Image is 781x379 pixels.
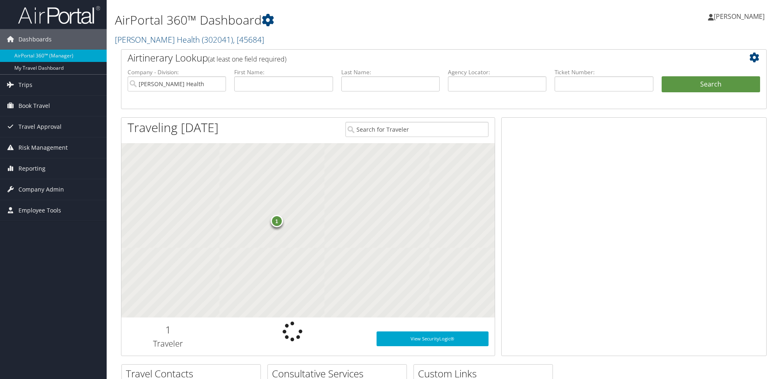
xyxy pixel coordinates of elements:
span: Travel Approval [18,116,62,137]
span: Trips [18,75,32,95]
span: , [ 45684 ] [233,34,264,45]
h1: AirPortal 360™ Dashboard [115,11,553,29]
label: Agency Locator: [448,68,546,76]
div: 1 [271,215,283,227]
input: Search for Traveler [345,122,489,137]
span: ( 302041 ) [202,34,233,45]
span: Risk Management [18,137,68,158]
img: airportal-logo.png [18,5,100,25]
label: Company - Division: [128,68,226,76]
label: Ticket Number: [555,68,653,76]
h2: 1 [128,323,208,337]
span: Company Admin [18,179,64,200]
h2: Airtinerary Lookup [128,51,706,65]
label: First Name: [234,68,333,76]
span: Employee Tools [18,200,61,221]
span: (at least one field required) [208,55,286,64]
button: Search [662,76,760,93]
span: [PERSON_NAME] [714,12,765,21]
h1: Traveling [DATE] [128,119,219,136]
span: Book Travel [18,96,50,116]
h3: Traveler [128,338,208,349]
a: [PERSON_NAME] Health [115,34,264,45]
label: Last Name: [341,68,440,76]
span: Reporting [18,158,46,179]
span: Dashboards [18,29,52,50]
a: View SecurityLogic® [377,331,489,346]
a: [PERSON_NAME] [708,4,773,29]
